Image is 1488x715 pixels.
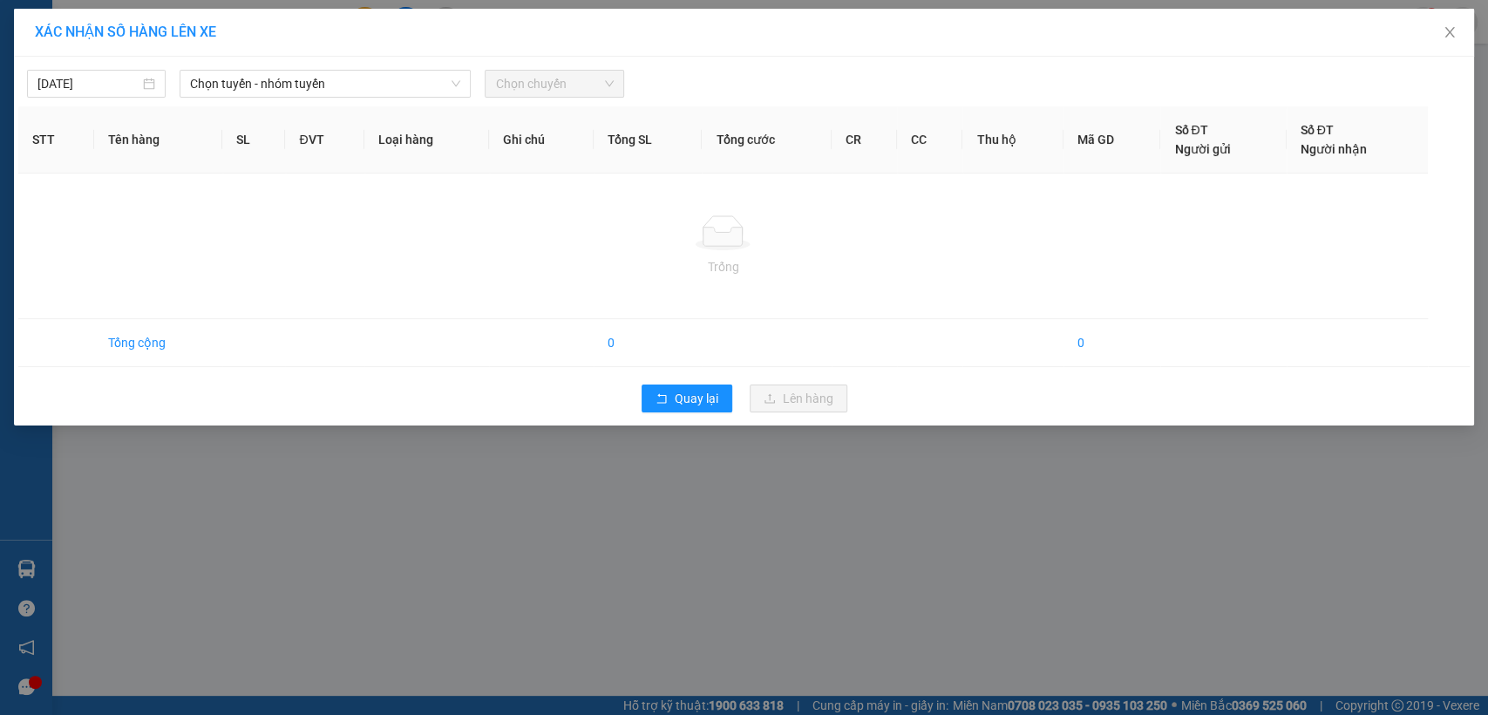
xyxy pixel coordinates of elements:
[1063,319,1160,367] td: 0
[94,106,222,174] th: Tên hàng
[656,392,668,406] span: rollback
[702,106,832,174] th: Tổng cước
[18,106,94,174] th: STT
[1443,25,1457,39] span: close
[32,257,1414,276] div: Trống
[35,24,216,40] span: XÁC NHẬN SỐ HÀNG LÊN XE
[222,106,285,174] th: SL
[364,106,489,174] th: Loại hàng
[675,389,718,408] span: Quay lại
[1301,142,1367,156] span: Người nhận
[285,106,364,174] th: ĐVT
[1174,123,1207,137] span: Số ĐT
[832,106,897,174] th: CR
[1425,9,1474,58] button: Close
[1063,106,1160,174] th: Mã GD
[962,106,1063,174] th: Thu hộ
[897,106,962,174] th: CC
[190,71,460,97] span: Chọn tuyến - nhóm tuyến
[489,106,594,174] th: Ghi chú
[451,78,461,89] span: down
[1301,123,1334,137] span: Số ĐT
[495,71,613,97] span: Chọn chuyến
[94,319,222,367] td: Tổng cộng
[37,74,139,93] input: 15/09/2025
[594,106,703,174] th: Tổng SL
[594,319,703,367] td: 0
[1174,142,1230,156] span: Người gửi
[642,385,732,412] button: rollbackQuay lại
[750,385,847,412] button: uploadLên hàng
